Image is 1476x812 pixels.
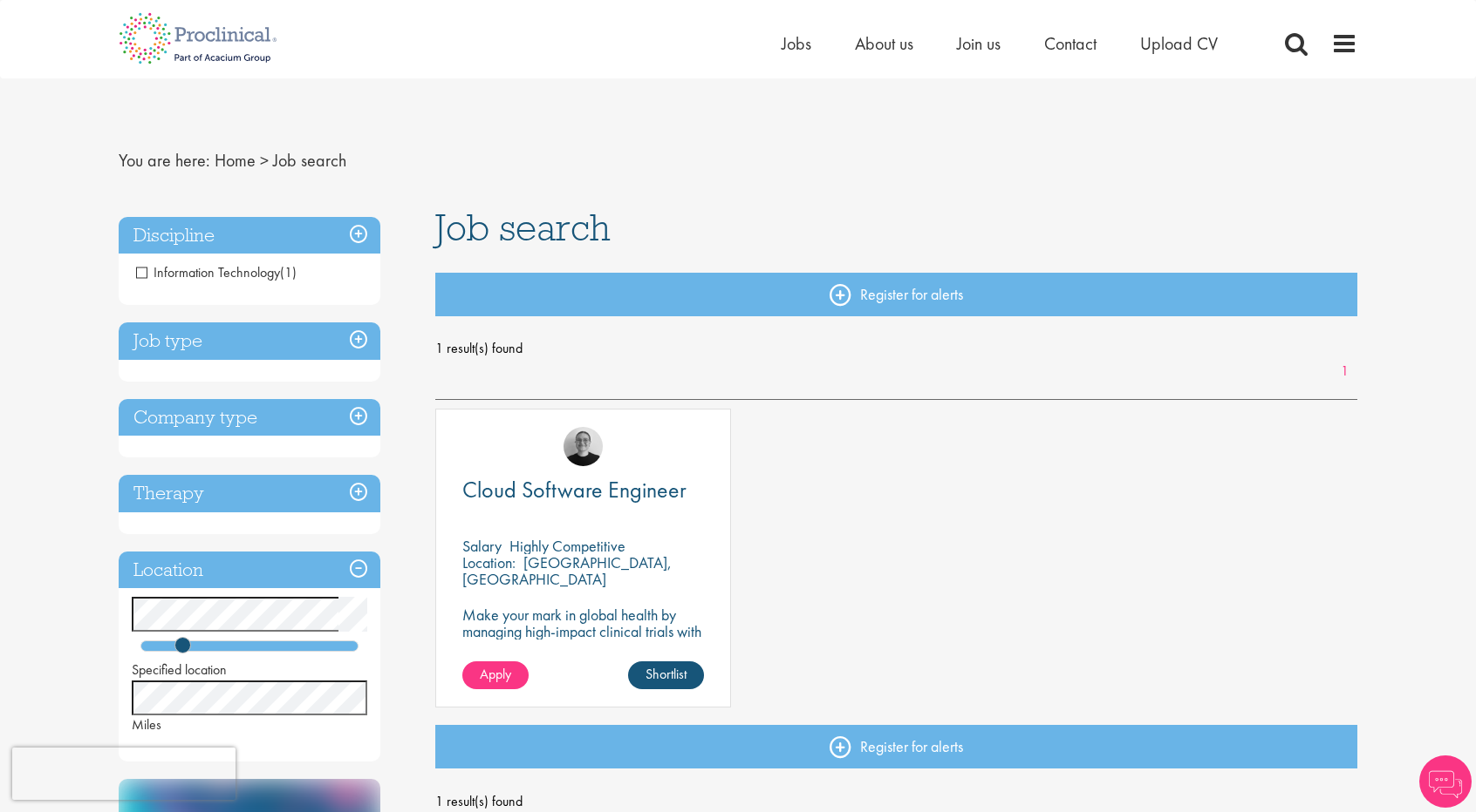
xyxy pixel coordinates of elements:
a: Shortlist [628,661,704,689]
p: Make your mark in global health by managing high-impact clinical trials with a leading CRO. [462,606,704,656]
span: Job search [435,204,611,251]
h3: Discipline [119,217,380,254]
span: Job search [273,149,346,172]
span: Information Technology [136,263,280,281]
a: breadcrumb link [215,149,256,172]
span: Salary [462,536,502,556]
span: Apply [480,665,511,683]
h3: Company type [119,399,380,436]
span: Location: [462,552,516,572]
iframe: reCAPTCHA [12,748,236,800]
a: About us [855,32,913,55]
span: Information Technology [136,263,297,281]
a: Register for alerts [435,725,1358,768]
span: Specified location [132,660,227,679]
a: Jobs [782,32,811,55]
a: Contact [1044,32,1097,55]
span: Cloud Software Engineer [462,475,687,504]
span: You are here: [119,149,210,172]
p: Highly Competitive [509,536,625,556]
p: [GEOGRAPHIC_DATA], [GEOGRAPHIC_DATA] [462,552,672,589]
a: 1 [1332,362,1357,382]
span: (1) [280,263,297,281]
a: Upload CV [1140,32,1218,55]
h3: Job type [119,322,380,360]
img: Emma Pretorious [564,427,603,466]
a: Register for alerts [435,273,1358,316]
span: Miles [132,715,161,734]
span: 1 result(s) found [435,335,1358,362]
img: Chatbot [1419,755,1472,808]
a: Cloud Software Engineer [462,479,704,501]
h3: Location [119,551,380,589]
a: Join us [957,32,1001,55]
h3: Therapy [119,475,380,512]
a: Apply [462,661,529,689]
span: > [260,149,269,172]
